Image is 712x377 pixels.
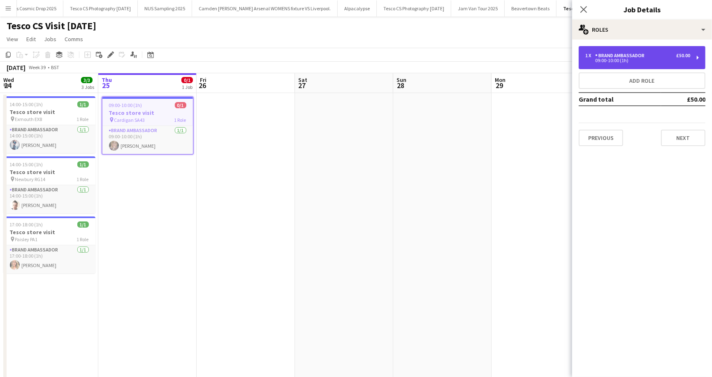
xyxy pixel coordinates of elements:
td: £50.00 [661,93,705,106]
div: [DATE] [7,63,26,72]
div: 3 Jobs [81,84,94,90]
span: 1 Role [174,117,186,123]
button: Tesco CS Photography [DATE] [63,0,138,16]
button: Tesco CS Photography [DATE] [377,0,451,16]
span: Exmouth EX8 [15,116,42,122]
span: Fri [200,76,206,84]
button: Next [661,130,705,146]
span: Week 39 [27,64,48,70]
span: Newbury RG14 [15,176,46,182]
div: Roles [572,20,712,40]
span: 1/1 [77,161,89,168]
button: Beavertown Beats [505,0,557,16]
div: 1 x [585,53,595,58]
a: Edit [23,34,39,44]
span: 09:00-10:00 (1h) [109,102,142,108]
app-job-card: 14:00-15:00 (1h)1/1Tesco store visit Exmouth EX81 RoleBrand Ambassador1/114:00-15:00 (1h)[PERSON_... [3,96,95,153]
a: Comms [61,34,86,44]
span: 28 [395,81,406,90]
span: 1 Role [77,116,89,122]
app-job-card: 09:00-10:00 (1h)0/1Tesco store visit Cardigan SA431 RoleBrand Ambassador1/109:00-10:00 (1h)[PERSO... [102,96,194,155]
td: Grand total [579,93,661,106]
span: 17:00-18:00 (1h) [10,221,43,228]
span: 25 [100,81,112,90]
h3: Tesco store visit [3,168,95,176]
app-job-card: 17:00-18:00 (1h)1/1Tesco store visit Paisley PA11 RoleBrand Ambassador1/117:00-18:00 (1h)[PERSON_... [3,216,95,273]
div: £50.00 [676,53,690,58]
app-card-role: Brand Ambassador1/109:00-10:00 (1h)[PERSON_NAME] [102,126,193,154]
span: 1/1 [77,101,89,107]
button: Add role [579,72,705,89]
button: Previous [579,130,623,146]
button: Camden [PERSON_NAME] Arsenal WOMENS fixture VS Liverpool. [192,0,338,16]
app-card-role: Brand Ambassador1/114:00-15:00 (1h)[PERSON_NAME] [3,185,95,213]
span: 27 [297,81,307,90]
span: Edit [26,35,36,43]
app-job-card: 14:00-15:00 (1h)1/1Tesco store visit Newbury RG141 RoleBrand Ambassador1/114:00-15:00 (1h)[PERSON... [3,156,95,213]
span: 14:00-15:00 (1h) [10,161,43,168]
span: 3/3 [81,77,93,83]
div: 1 Job [182,84,192,90]
a: View [3,34,21,44]
span: 24 [2,81,14,90]
button: Jam Van Tour 2025 [451,0,505,16]
span: Wed [3,76,14,84]
button: NUS Sampling 2025 [138,0,192,16]
h1: Tesco CS Visit [DATE] [7,20,96,32]
span: Sun [397,76,406,84]
h3: Job Details [572,4,712,15]
span: 1/1 [77,221,89,228]
app-card-role: Brand Ambassador1/117:00-18:00 (1h)[PERSON_NAME] [3,245,95,273]
span: 0/1 [175,102,186,108]
span: 29 [494,81,506,90]
h3: Tesco store visit [102,109,193,116]
span: 1 Role [77,176,89,182]
span: Paisley PA1 [15,236,38,242]
span: Mon [495,76,506,84]
h3: Tesco store visit [3,228,95,236]
span: 0/1 [181,77,193,83]
app-card-role: Brand Ambassador1/114:00-15:00 (1h)[PERSON_NAME] [3,125,95,153]
div: Brand Ambassador [595,53,648,58]
span: Comms [65,35,83,43]
div: 09:00-10:00 (1h) [585,58,690,63]
a: Jobs [41,34,60,44]
button: Alpacalypse [338,0,377,16]
span: Thu [102,76,112,84]
span: 1 Role [77,236,89,242]
span: 26 [199,81,206,90]
h3: Tesco store visit [3,108,95,116]
span: Jobs [44,35,56,43]
span: 14:00-15:00 (1h) [10,101,43,107]
span: View [7,35,18,43]
button: Tesco CS Visit [DATE] [557,0,616,16]
span: Sat [298,76,307,84]
span: Cardigan SA43 [114,117,145,123]
div: BST [51,64,59,70]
